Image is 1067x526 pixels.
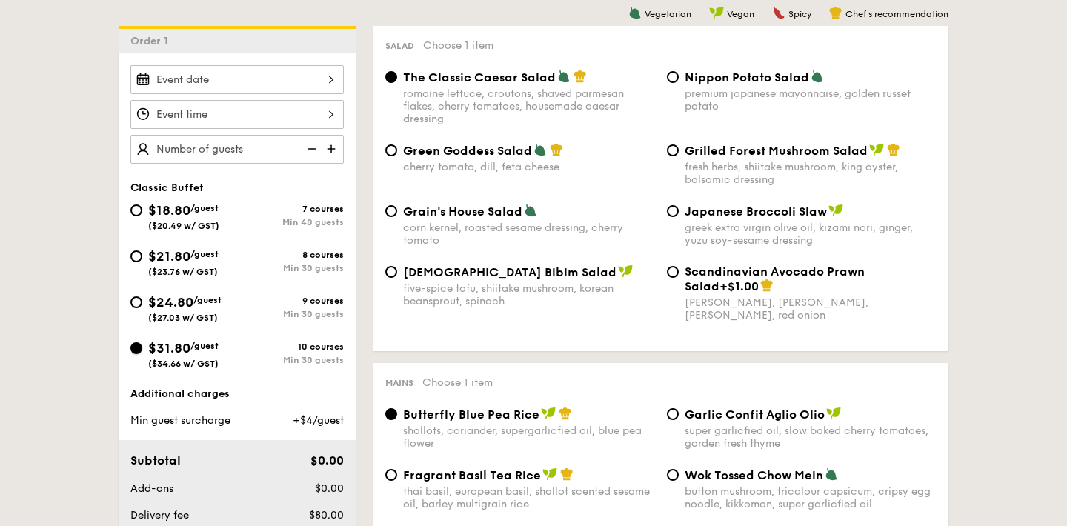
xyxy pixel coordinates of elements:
[403,425,655,450] div: shallots, coriander, supergarlicfied oil, blue pea flower
[237,204,344,214] div: 7 courses
[685,264,865,293] span: Scandinavian Avocado Prawn Salad
[685,468,823,482] span: Wok Tossed Chow Mein
[403,87,655,125] div: romaine lettuce, croutons, shaved parmesan flakes, cherry tomatoes, housemade caesar dressing
[403,265,616,279] span: [DEMOGRAPHIC_DATA] Bibim Salad
[828,204,843,217] img: icon-vegan.f8ff3823.svg
[667,144,679,156] input: Grilled Forest Mushroom Saladfresh herbs, shiitake mushroom, king oyster, balsamic dressing
[309,509,344,522] span: $80.00
[385,205,397,217] input: Grain's House Saladcorn kernel, roasted sesame dressing, cherry tomato
[385,469,397,481] input: Fragrant Basil Tea Ricethai basil, european basil, shallot scented sesame oil, barley multigrain ...
[237,263,344,273] div: Min 30 guests
[385,266,397,278] input: [DEMOGRAPHIC_DATA] Bibim Saladfive-spice tofu, shiitake mushroom, korean beansprout, spinach
[574,70,587,83] img: icon-chef-hat.a58ddaea.svg
[403,161,655,173] div: cherry tomato, dill, feta cheese
[559,407,572,420] img: icon-chef-hat.a58ddaea.svg
[685,485,937,510] div: button mushroom, tricolour capsicum, cripsy egg noodle, kikkoman, super garlicfied oil
[403,485,655,510] div: thai basil, european basil, shallot scented sesame oil, barley multigrain rice
[685,70,809,84] span: Nippon Potato Salad
[727,9,754,19] span: Vegan
[385,71,397,83] input: The Classic Caesar Saladromaine lettuce, croutons, shaved parmesan flakes, cherry tomatoes, house...
[385,41,414,51] span: Salad
[130,65,344,94] input: Event date
[148,221,219,231] span: ($20.49 w/ GST)
[403,222,655,247] div: corn kernel, roasted sesame dressing, cherry tomato
[130,135,344,164] input: Number of guests
[193,295,222,305] span: /guest
[190,249,219,259] span: /guest
[719,279,759,293] span: +$1.00
[403,204,522,219] span: Grain's House Salad
[385,408,397,420] input: Butterfly Blue Pea Riceshallots, coriander, supergarlicfied oil, blue pea flower
[788,9,811,19] span: Spicy
[811,70,824,83] img: icon-vegetarian.fe4039eb.svg
[869,143,884,156] img: icon-vegan.f8ff3823.svg
[130,250,142,262] input: $21.80/guest($23.76 w/ GST)8 coursesMin 30 guests
[403,407,539,422] span: Butterfly Blue Pea Rice
[685,161,937,186] div: fresh herbs, shiitake mushroom, king oyster, balsamic dressing
[237,309,344,319] div: Min 30 guests
[237,217,344,227] div: Min 40 guests
[845,9,948,19] span: Chef's recommendation
[237,342,344,352] div: 10 courses
[557,70,571,83] img: icon-vegetarian.fe4039eb.svg
[148,294,193,310] span: $24.80
[148,202,190,219] span: $18.80
[542,467,557,481] img: icon-vegan.f8ff3823.svg
[190,203,219,213] span: /guest
[130,453,181,467] span: Subtotal
[130,387,344,402] div: Additional charges
[148,359,219,369] span: ($34.66 w/ GST)
[887,143,900,156] img: icon-chef-hat.a58ddaea.svg
[533,143,547,156] img: icon-vegetarian.fe4039eb.svg
[148,248,190,264] span: $21.80
[148,267,218,277] span: ($23.76 w/ GST)
[130,482,173,495] span: Add-ons
[560,467,574,481] img: icon-chef-hat.a58ddaea.svg
[237,355,344,365] div: Min 30 guests
[825,467,838,481] img: icon-vegetarian.fe4039eb.svg
[130,100,344,129] input: Event time
[148,313,218,323] span: ($27.03 w/ GST)
[148,340,190,356] span: $31.80
[293,414,344,427] span: +$4/guest
[524,204,537,217] img: icon-vegetarian.fe4039eb.svg
[829,6,842,19] img: icon-chef-hat.a58ddaea.svg
[667,469,679,481] input: Wok Tossed Chow Meinbutton mushroom, tricolour capsicum, cripsy egg noodle, kikkoman, super garli...
[130,414,230,427] span: Min guest surcharge
[685,425,937,450] div: super garlicfied oil, slow baked cherry tomatoes, garden fresh thyme
[645,9,691,19] span: Vegetarian
[685,144,868,158] span: Grilled Forest Mushroom Salad
[550,143,563,156] img: icon-chef-hat.a58ddaea.svg
[685,222,937,247] div: greek extra virgin olive oil, kizami nori, ginger, yuzu soy-sesame dressing
[772,6,785,19] img: icon-spicy.37a8142b.svg
[130,182,204,194] span: Classic Buffet
[322,135,344,163] img: icon-add.58712e84.svg
[628,6,642,19] img: icon-vegetarian.fe4039eb.svg
[826,407,841,420] img: icon-vegan.f8ff3823.svg
[385,378,413,388] span: Mains
[667,408,679,420] input: Garlic Confit Aglio Oliosuper garlicfied oil, slow baked cherry tomatoes, garden fresh thyme
[541,407,556,420] img: icon-vegan.f8ff3823.svg
[237,296,344,306] div: 9 courses
[403,282,655,307] div: five-spice tofu, shiitake mushroom, korean beansprout, spinach
[315,482,344,495] span: $0.00
[237,250,344,260] div: 8 courses
[423,39,493,52] span: Choose 1 item
[130,35,174,47] span: Order 1
[685,87,937,113] div: premium japanese mayonnaise, golden russet potato
[422,376,493,389] span: Choose 1 item
[130,204,142,216] input: $18.80/guest($20.49 w/ GST)7 coursesMin 40 guests
[709,6,724,19] img: icon-vegan.f8ff3823.svg
[667,205,679,217] input: Japanese Broccoli Slawgreek extra virgin olive oil, kizami nori, ginger, yuzu soy-sesame dressing
[685,204,827,219] span: Japanese Broccoli Slaw
[685,407,825,422] span: Garlic Confit Aglio Olio
[130,509,189,522] span: Delivery fee
[667,266,679,278] input: Scandinavian Avocado Prawn Salad+$1.00[PERSON_NAME], [PERSON_NAME], [PERSON_NAME], red onion
[403,468,541,482] span: Fragrant Basil Tea Rice
[667,71,679,83] input: Nippon Potato Saladpremium japanese mayonnaise, golden russet potato
[685,296,937,322] div: [PERSON_NAME], [PERSON_NAME], [PERSON_NAME], red onion
[299,135,322,163] img: icon-reduce.1d2dbef1.svg
[385,144,397,156] input: Green Goddess Saladcherry tomato, dill, feta cheese
[190,341,219,351] span: /guest
[618,264,633,278] img: icon-vegan.f8ff3823.svg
